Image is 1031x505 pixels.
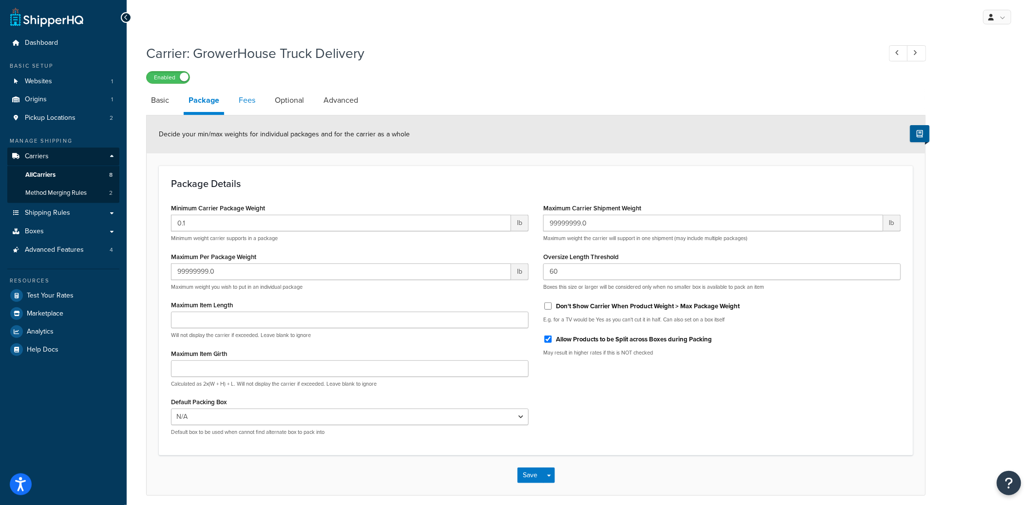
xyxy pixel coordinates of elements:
[556,302,740,311] label: Don't Show Carrier When Product Weight > Max Package Weight
[556,335,712,344] label: Allow Products to be Split across Boxes during Packing
[184,89,224,115] a: Package
[111,77,113,86] span: 1
[997,471,1021,495] button: Open Resource Center
[25,114,76,122] span: Pickup Locations
[25,227,44,236] span: Boxes
[25,246,84,254] span: Advanced Features
[7,148,119,166] a: Carriers
[7,73,119,91] a: Websites1
[171,380,529,388] p: Calculated as 2x(W + H) + L. Will not display the carrier if exceeded. Leave blank to ignore
[270,89,309,112] a: Optional
[7,277,119,285] div: Resources
[27,310,63,318] span: Marketplace
[171,178,901,189] h3: Package Details
[109,171,113,179] span: 8
[110,114,113,122] span: 2
[7,287,119,304] a: Test Your Rates
[910,125,930,142] button: Show Help Docs
[883,215,901,231] span: lb
[7,109,119,127] li: Pickup Locations
[171,429,529,436] p: Default box to be used when cannot find alternate box to pack into
[889,45,908,61] a: Previous Record
[7,109,119,127] a: Pickup Locations2
[511,215,529,231] span: lb
[7,34,119,52] a: Dashboard
[109,189,113,197] span: 2
[7,184,119,202] a: Method Merging Rules2
[27,292,74,300] span: Test Your Rates
[543,253,619,261] label: Oversize Length Threshold
[7,241,119,259] li: Advanced Features
[7,223,119,241] a: Boxes
[7,91,119,109] li: Origins
[171,350,227,357] label: Maximum Item Girth
[171,398,227,406] label: Default Packing Box
[25,209,70,217] span: Shipping Rules
[7,341,119,358] a: Help Docs
[7,137,119,145] div: Manage Shipping
[907,45,926,61] a: Next Record
[147,72,190,83] label: Enabled
[171,253,256,261] label: Maximum Per Package Weight
[159,129,410,139] span: Decide your min/max weights for individual packages and for the carrier as a whole
[7,148,119,203] li: Carriers
[111,95,113,104] span: 1
[543,283,901,291] p: Boxes this size or larger will be considered only when no smaller box is available to pack an item
[543,205,641,212] label: Maximum Carrier Shipment Weight
[319,89,363,112] a: Advanced
[25,39,58,47] span: Dashboard
[146,44,871,63] h1: Carrier: GrowerHouse Truck Delivery
[171,235,529,242] p: Minimum weight carrier supports in a package
[27,346,58,354] span: Help Docs
[517,468,544,483] button: Save
[171,332,529,339] p: Will not display the carrier if exceeded. Leave blank to ignore
[27,328,54,336] span: Analytics
[7,184,119,202] li: Method Merging Rules
[25,152,49,161] span: Carriers
[25,95,47,104] span: Origins
[7,73,119,91] li: Websites
[7,91,119,109] a: Origins1
[7,323,119,340] a: Analytics
[7,62,119,70] div: Basic Setup
[511,263,529,280] span: lb
[25,189,87,197] span: Method Merging Rules
[7,166,119,184] a: AllCarriers8
[543,235,901,242] p: Maximum weight the carrier will support in one shipment (may include multiple packages)
[543,316,901,323] p: E.g. for a TV would be Yes as you can't cut it in half. Can also set on a box itself
[7,305,119,322] a: Marketplace
[171,205,265,212] label: Minimum Carrier Package Weight
[171,283,529,291] p: Maximum weight you wish to put in an individual package
[7,204,119,222] a: Shipping Rules
[25,171,56,179] span: All Carriers
[7,241,119,259] a: Advanced Features4
[171,301,233,309] label: Maximum Item Length
[146,89,174,112] a: Basic
[234,89,260,112] a: Fees
[110,246,113,254] span: 4
[25,77,52,86] span: Websites
[543,349,901,356] p: May result in higher rates if this is NOT checked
